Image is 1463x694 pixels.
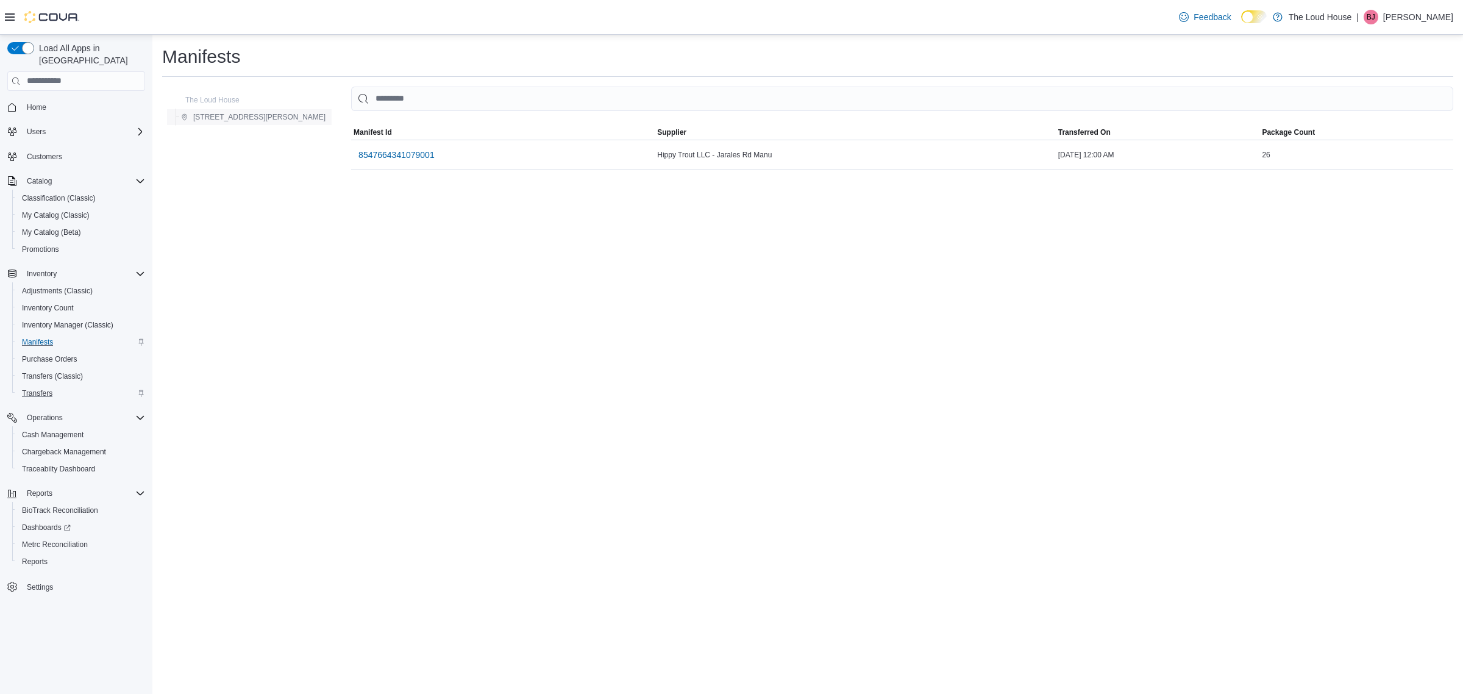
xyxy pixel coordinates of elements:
[1262,127,1315,137] span: Package Count
[22,286,93,296] span: Adjustments (Classic)
[22,174,145,188] span: Catalog
[22,303,74,313] span: Inventory Count
[17,537,93,552] a: Metrc Reconciliation
[22,464,95,474] span: Traceabilty Dashboard
[17,503,145,518] span: BioTrack Reconciliation
[12,536,150,553] button: Metrc Reconciliation
[12,460,150,478] button: Traceabilty Dashboard
[22,410,68,425] button: Operations
[22,320,113,330] span: Inventory Manager (Classic)
[168,93,244,107] button: The Loud House
[17,554,145,569] span: Reports
[2,173,150,190] button: Catalog
[17,427,88,442] a: Cash Management
[22,388,52,398] span: Transfers
[22,227,81,237] span: My Catalog (Beta)
[1383,10,1453,24] p: [PERSON_NAME]
[12,443,150,460] button: Chargeback Management
[1241,23,1242,24] span: Dark Mode
[17,462,100,476] a: Traceabilty Dashboard
[17,284,145,298] span: Adjustments (Classic)
[193,112,326,122] span: [STREET_ADDRESS][PERSON_NAME]
[1289,10,1352,24] p: The Loud House
[12,351,150,368] button: Purchase Orders
[12,190,150,207] button: Classification (Classic)
[17,427,145,442] span: Cash Management
[22,337,53,347] span: Manifests
[358,149,435,161] span: 8547664341079001
[351,87,1453,111] input: This is a search bar. As you type, the results lower in the page will automatically filter.
[17,369,88,384] a: Transfers (Classic)
[17,318,118,332] a: Inventory Manager (Classic)
[27,413,63,423] span: Operations
[34,42,145,66] span: Load All Apps in [GEOGRAPHIC_DATA]
[22,124,51,139] button: Users
[1058,127,1111,137] span: Transferred On
[17,335,145,349] span: Manifests
[17,554,52,569] a: Reports
[22,193,96,203] span: Classification (Classic)
[22,245,59,254] span: Promotions
[1194,11,1231,23] span: Feedback
[22,580,58,595] a: Settings
[22,100,51,115] a: Home
[17,242,145,257] span: Promotions
[22,149,67,164] a: Customers
[27,102,46,112] span: Home
[2,98,150,116] button: Home
[22,267,62,281] button: Inventory
[17,301,79,315] a: Inventory Count
[22,540,88,549] span: Metrc Reconciliation
[176,110,330,124] button: [STREET_ADDRESS][PERSON_NAME]
[2,485,150,502] button: Reports
[17,301,145,315] span: Inventory Count
[1364,10,1378,24] div: Brooke Jones
[22,174,57,188] button: Catalog
[17,242,64,257] a: Promotions
[12,241,150,258] button: Promotions
[22,447,106,457] span: Chargeback Management
[162,45,240,69] h1: Manifests
[17,225,86,240] a: My Catalog (Beta)
[17,520,76,535] a: Dashboards
[354,127,392,137] span: Manifest Id
[22,354,77,364] span: Purchase Orders
[22,124,145,139] span: Users
[12,317,150,334] button: Inventory Manager (Classic)
[27,488,52,498] span: Reports
[22,371,83,381] span: Transfers (Classic)
[22,410,145,425] span: Operations
[17,352,145,367] span: Purchase Orders
[12,299,150,317] button: Inventory Count
[17,445,145,459] span: Chargeback Management
[12,207,150,224] button: My Catalog (Classic)
[7,93,145,628] nav: Complex example
[17,208,94,223] a: My Catalog (Classic)
[22,579,145,594] span: Settings
[17,191,145,206] span: Classification (Classic)
[27,127,46,137] span: Users
[17,191,101,206] a: Classification (Classic)
[17,352,82,367] a: Purchase Orders
[22,430,84,440] span: Cash Management
[12,334,150,351] button: Manifests
[1356,10,1359,24] p: |
[1241,10,1267,23] input: Dark Mode
[2,265,150,282] button: Inventory
[22,486,145,501] span: Reports
[2,578,150,595] button: Settings
[17,445,111,459] a: Chargeback Management
[2,409,150,426] button: Operations
[657,127,686,137] span: Supplier
[12,282,150,299] button: Adjustments (Classic)
[17,386,145,401] span: Transfers
[354,143,440,167] button: 8547664341079001
[1262,150,1270,160] span: 26
[17,225,145,240] span: My Catalog (Beta)
[17,462,145,476] span: Traceabilty Dashboard
[22,149,145,164] span: Customers
[17,284,98,298] a: Adjustments (Classic)
[17,503,103,518] a: BioTrack Reconciliation
[27,582,53,592] span: Settings
[12,502,150,519] button: BioTrack Reconciliation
